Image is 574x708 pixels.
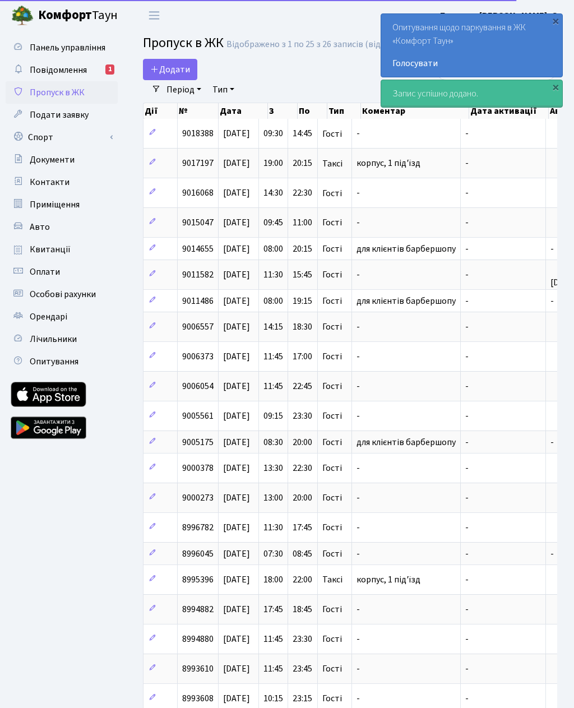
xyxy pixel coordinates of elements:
span: 8993608 [182,692,214,705]
span: 9015047 [182,217,214,229]
span: 09:45 [263,217,283,229]
span: - [550,436,554,448]
span: [DATE] [223,295,250,307]
span: [DATE] [223,492,250,505]
span: 23:15 [293,692,312,705]
span: - [550,295,554,307]
span: - [465,295,469,307]
span: 14:15 [263,321,283,334]
span: - [465,217,469,229]
span: 09:30 [263,128,283,140]
th: № [178,103,219,119]
span: - [465,243,469,255]
th: Дата [219,103,269,119]
span: для клієнтів барбершопу [357,436,456,448]
span: для клієнтів барбершопу [357,243,456,255]
div: × [550,81,561,92]
span: 15:45 [293,269,312,281]
span: 11:45 [263,663,283,675]
span: [DATE] [223,436,250,448]
span: 8996782 [182,522,214,534]
span: - [357,217,360,229]
span: 11:30 [263,269,283,281]
span: - [465,187,469,200]
a: Подати заявку [6,104,118,126]
span: 9011582 [182,269,214,281]
span: - [465,410,469,423]
span: 17:45 [263,604,283,616]
span: 18:00 [263,574,283,586]
span: - [465,158,469,170]
span: Гості [322,323,342,332]
span: - [357,128,360,140]
span: [DATE] [223,663,250,675]
span: 08:00 [263,295,283,307]
span: 9005561 [182,410,214,423]
span: Гості [322,353,342,362]
span: 17:45 [293,522,312,534]
th: Дата активації [469,103,549,119]
span: - [465,269,469,281]
a: Панель управління [6,36,118,59]
span: для клієнтів барбершопу [357,295,456,307]
span: [DATE] [223,351,250,363]
a: Орендарі [6,306,118,328]
span: Документи [30,154,75,166]
span: Квитанції [30,243,71,256]
span: 8996045 [182,548,214,560]
a: Оплати [6,261,118,283]
a: Квитанції [6,238,118,261]
a: Період [162,80,206,99]
span: 08:45 [293,548,312,560]
a: Лічильники [6,328,118,350]
span: - [550,548,554,560]
span: - [465,351,469,363]
span: - [357,548,360,560]
span: Гості [322,382,342,391]
span: Гості [322,189,342,198]
span: 22:30 [293,462,312,475]
span: Гості [322,665,342,674]
span: Гості [322,549,342,558]
span: - [357,381,360,393]
span: - [357,269,360,281]
a: Документи [6,149,118,171]
span: Гості [322,605,342,614]
span: 11:45 [263,381,283,393]
span: 11:00 [293,217,312,229]
span: - [357,187,360,200]
th: З [268,103,298,119]
span: - [465,522,469,534]
span: корпус, 1 під'їзд [357,158,420,170]
div: × [550,15,561,26]
a: Авто [6,216,118,238]
span: [DATE] [223,574,250,586]
span: Контакти [30,176,70,188]
span: - [357,692,360,705]
span: 9000273 [182,492,214,505]
span: 8995396 [182,574,214,586]
span: 20:15 [293,158,312,170]
span: - [465,604,469,616]
span: 18:30 [293,321,312,334]
span: 19:00 [263,158,283,170]
img: logo.png [11,4,34,27]
span: корпус, 1 під'їзд [357,574,420,586]
span: 9005175 [182,436,214,448]
span: 07:30 [263,548,283,560]
span: [DATE] [223,410,250,423]
span: Опитування [30,355,78,368]
span: 13:30 [263,462,283,475]
span: - [465,548,469,560]
span: Приміщення [30,198,80,211]
div: Опитування щодо паркування в ЖК «Комфорт Таун» [381,14,562,77]
span: [DATE] [223,522,250,534]
span: Гості [322,494,342,503]
a: Контакти [6,171,118,193]
div: 1 [105,64,114,75]
span: - [465,321,469,334]
span: - [357,633,360,646]
th: Дії [143,103,178,119]
span: Гості [322,219,342,228]
th: Коментар [361,103,469,119]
